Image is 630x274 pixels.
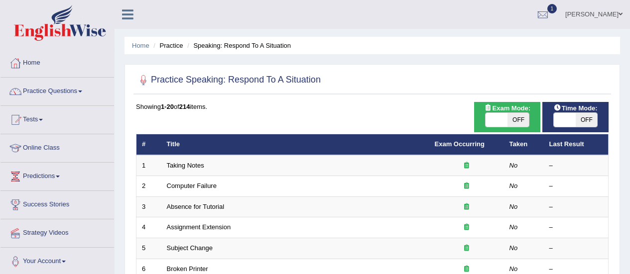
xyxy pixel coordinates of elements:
[167,182,217,189] a: Computer Failure
[167,203,225,210] a: Absence for Tutorial
[549,244,603,253] div: –
[136,73,321,88] h2: Practice Speaking: Respond To A Situation
[549,223,603,232] div: –
[0,219,114,244] a: Strategy Videos
[435,265,499,274] div: Exam occurring question
[161,103,174,110] b: 1-20
[435,161,499,171] div: Exam occurring question
[576,113,598,127] span: OFF
[507,113,529,127] span: OFF
[185,41,291,50] li: Speaking: Respond To A Situation
[0,134,114,159] a: Online Class
[435,182,499,191] div: Exam occurring question
[0,106,114,131] a: Tests
[549,265,603,274] div: –
[136,176,161,197] td: 2
[0,49,114,74] a: Home
[136,155,161,176] td: 1
[549,202,603,212] div: –
[167,244,213,252] a: Subject Change
[0,78,114,102] a: Practice Questions
[509,182,518,189] em: No
[435,140,485,148] a: Exam Occurring
[167,162,204,169] a: Taking Notes
[509,223,518,231] em: No
[179,103,190,110] b: 214
[547,4,557,13] span: 1
[0,248,114,273] a: Your Account
[549,161,603,171] div: –
[151,41,183,50] li: Practice
[481,103,534,113] span: Exam Mode:
[0,163,114,187] a: Predictions
[435,223,499,232] div: Exam occurring question
[167,265,208,273] a: Broken Printer
[509,244,518,252] em: No
[544,134,609,155] th: Last Result
[550,103,602,113] span: Time Mode:
[509,203,518,210] em: No
[132,42,149,49] a: Home
[435,244,499,253] div: Exam occurring question
[136,217,161,238] td: 4
[474,102,540,132] div: Show exams occurring in exams
[136,134,161,155] th: #
[136,102,609,111] div: Showing of items.
[509,265,518,273] em: No
[549,182,603,191] div: –
[509,162,518,169] em: No
[136,196,161,217] td: 3
[435,202,499,212] div: Exam occurring question
[167,223,231,231] a: Assignment Extension
[504,134,544,155] th: Taken
[136,238,161,259] td: 5
[0,191,114,216] a: Success Stories
[161,134,429,155] th: Title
